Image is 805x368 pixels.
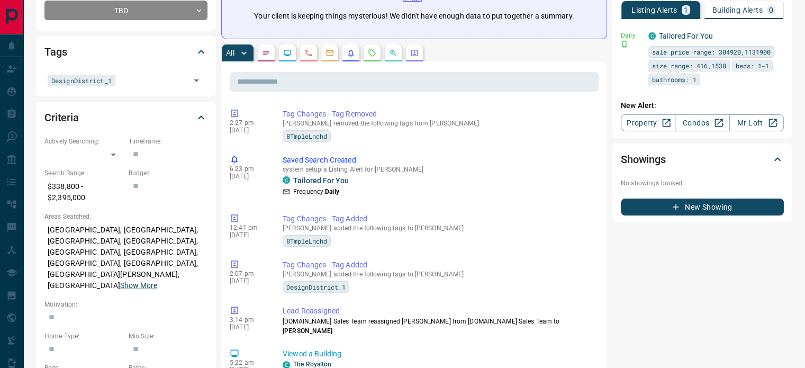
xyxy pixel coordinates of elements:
svg: Emails [325,49,334,57]
p: Your client is keeping things mysterious! We didn't have enough data to put together a summary. [254,11,574,22]
div: Tags [44,39,207,65]
p: All [226,49,234,57]
p: 2:07 pm [230,270,267,277]
h2: Criteria [44,109,79,126]
p: Frequency: [293,187,339,196]
p: [PERSON_NAME] added the following tags to [PERSON_NAME] [283,271,594,278]
p: Areas Searched: [44,212,207,221]
p: 2:27 pm [230,119,267,127]
p: 0 [769,6,773,14]
p: [GEOGRAPHIC_DATA], [GEOGRAPHIC_DATA], [GEOGRAPHIC_DATA], [GEOGRAPHIC_DATA], [GEOGRAPHIC_DATA], [G... [44,221,207,294]
a: Property [621,114,675,131]
h2: Showings [621,151,666,168]
p: [DATE] [230,231,267,239]
p: [DATE] [230,127,267,134]
div: TBD [44,1,207,20]
div: Showings [621,147,784,172]
span: beds: 1-1 [736,60,769,71]
span: bathrooms: 1 [652,74,697,85]
svg: Push Notification Only [621,40,628,48]
p: Listing Alerts [631,6,677,14]
p: [DATE] [230,173,267,180]
p: [DOMAIN_NAME] Sales Team reassigned [PERSON_NAME] from [DOMAIN_NAME] Sales Team to [283,317,594,336]
a: Mr.Loft [729,114,784,131]
p: Building Alerts [712,6,763,14]
p: Lead Reassigned [283,306,594,317]
svg: Requests [368,49,376,57]
p: Home Type: [44,331,123,341]
a: Tailored For You [659,32,713,40]
p: [DATE] [230,277,267,285]
a: Tailored For You [293,176,349,185]
div: Criteria [44,105,207,130]
p: Timeframe: [129,137,207,146]
p: $338,800 - $2,395,000 [44,178,123,207]
p: 3:14 pm [230,316,267,324]
span: size range: 416,1538 [652,60,726,71]
p: Tag Changes - Tag Added [283,213,594,225]
span: DesignDistrict_1 [51,75,112,86]
a: The Royalton [293,361,331,368]
button: Show More [120,280,157,291]
p: [DATE] [230,324,267,331]
svg: Lead Browsing Activity [283,49,292,57]
p: system setup a Listing Alert for [PERSON_NAME] [283,166,594,173]
span: [PERSON_NAME] [283,327,332,335]
svg: Listing Alerts [347,49,355,57]
p: No showings booked [621,178,784,188]
p: Tag Changes - Tag Removed [283,109,594,120]
button: Open [189,73,204,88]
svg: Opportunities [389,49,397,57]
svg: Notes [262,49,270,57]
svg: Calls [304,49,313,57]
p: 5:22 am [230,359,267,366]
p: 1 [684,6,688,14]
p: Viewed a Building [283,348,594,360]
span: DesignDistrict_1 [286,282,346,292]
p: New Alert: [621,100,784,111]
span: 8TmpleLnchd [286,236,327,246]
button: New Showing [621,199,784,216]
h2: Tags [44,43,67,60]
p: Search Range: [44,168,123,178]
p: [PERSON_NAME] added the following tags to [PERSON_NAME] [283,225,594,232]
p: 6:23 pm [230,165,267,173]
div: condos.ca [648,32,656,40]
span: sale price range: 304920,1131900 [652,47,771,57]
p: 12:41 pm [230,224,267,231]
p: Saved Search Created [283,155,594,166]
p: [PERSON_NAME] removed the following tags from [PERSON_NAME] [283,120,594,127]
span: 8TmpleLnchd [286,131,327,141]
a: Condos [675,114,729,131]
p: Motivation: [44,300,207,309]
svg: Agent Actions [410,49,419,57]
p: Actively Searching: [44,137,123,146]
p: Min Size: [129,331,207,341]
p: Tag Changes - Tag Added [283,259,594,271]
p: Budget: [129,168,207,178]
p: Daily [621,31,642,40]
strong: Daily [325,188,339,195]
div: condos.ca [283,176,290,184]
